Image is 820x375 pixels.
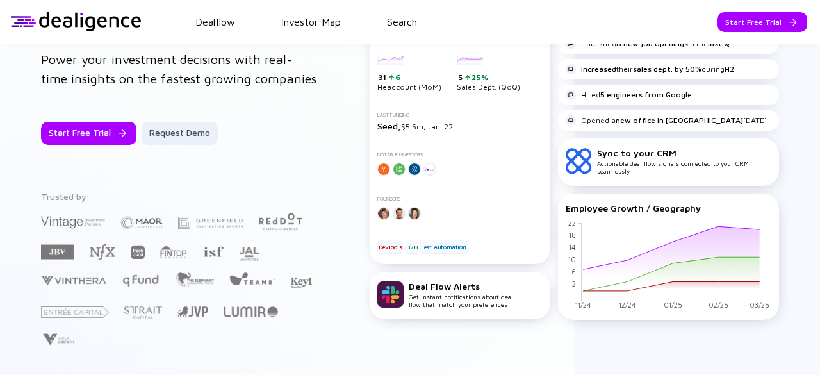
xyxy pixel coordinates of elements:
img: The Elephant [175,272,214,287]
a: Search [387,16,417,28]
img: Viola Growth [41,333,75,346]
strong: H2 [725,64,734,74]
tspan: 02/25 [709,301,728,309]
img: JBV Capital [41,244,74,260]
div: Trusted by: [41,191,316,202]
div: DevTools [377,240,403,253]
strong: 5 engineers from Google [600,90,692,99]
div: Notable Investors [377,152,543,158]
img: Israel Secondary Fund [202,246,224,257]
div: 5 [458,72,520,83]
img: Vinthera [41,274,106,287]
div: Actionable deal flow signals connected to your CRM seamlessly [597,147,771,175]
img: Strait Capital [124,306,162,319]
div: their during [566,64,734,74]
div: Headcount (MoM) [377,55,441,92]
tspan: 14 [569,242,576,251]
strong: new office in [GEOGRAPHIC_DATA] [616,115,743,125]
tspan: 22 [568,218,576,226]
img: Lumir Ventures [224,306,278,317]
button: Start Free Trial [41,122,136,145]
tspan: 11/24 [575,301,591,309]
div: 31 [379,72,441,83]
strong: Increased [581,64,616,74]
strong: sales dept. by 50% [633,64,701,74]
img: Maor Investments [120,212,163,233]
img: Red Dot Capital Partners [258,210,303,231]
img: Jerusalem Venture Partners [177,306,208,317]
div: Test Automation [420,240,468,253]
img: FINTOP Capital [160,245,187,259]
div: Sync to your CRM [597,147,771,158]
tspan: 12/24 [619,301,636,309]
div: Hired [566,90,692,100]
img: Greenfield Partners [178,217,243,229]
div: 25% [470,72,489,82]
span: Seed, [377,121,401,131]
tspan: 2 [572,279,576,288]
div: Founders [377,196,543,202]
div: Employee Growth / Geography [566,203,771,213]
div: Last Funding [377,112,543,118]
tspan: 03/25 [750,301,769,309]
button: Request Demo [142,122,218,145]
img: Q Fund [122,272,160,288]
div: Get instant notifications about deal flow that match your preferences [409,281,513,308]
div: Opened a [DATE] [566,115,767,126]
tspan: 6 [571,267,576,276]
div: $5.5m, Jan `22 [377,121,543,131]
img: Entrée Capital [41,306,109,318]
button: Start Free Trial [717,12,807,32]
a: Investor Map [281,16,341,28]
img: NFX [90,244,115,260]
span: Power your investment decisions with real-time insights on the fastest growing companies [41,52,316,86]
div: B2B [405,240,418,253]
a: Dealflow [195,16,235,28]
tspan: 18 [569,230,576,238]
tspan: 01/25 [664,301,682,309]
img: JAL Ventures [239,247,259,261]
img: Vintage Investment Partners [41,215,105,229]
tspan: 10 [568,255,576,263]
img: Team8 [229,272,275,285]
div: Deal Flow Alerts [409,281,513,292]
div: Sales Dept. (QoQ) [457,55,520,92]
div: 6 [394,72,401,82]
img: Key1 Capital [291,277,313,289]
